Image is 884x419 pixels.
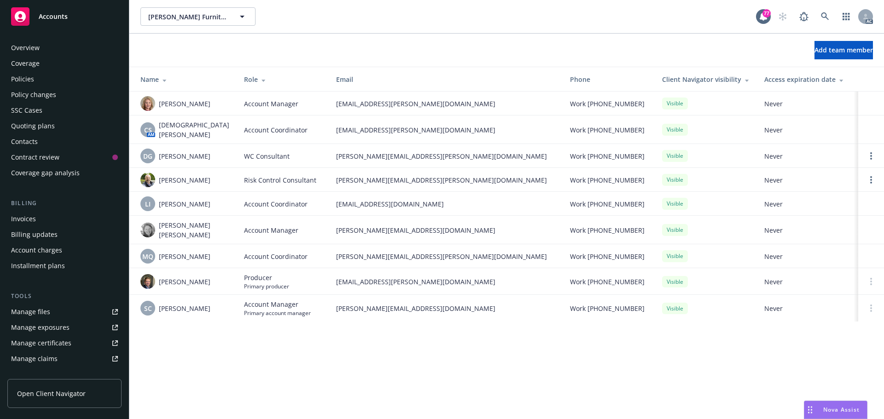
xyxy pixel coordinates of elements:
[11,87,56,102] div: Policy changes
[244,273,289,282] span: Producer
[773,7,792,26] a: Start snowing
[159,151,210,161] span: [PERSON_NAME]
[144,125,152,135] span: CS
[11,212,36,226] div: Invoices
[662,224,688,235] div: Visible
[570,175,645,185] span: Work [PHONE_NUMBER]
[7,320,122,335] a: Manage exposures
[336,99,555,109] span: [EMAIL_ADDRESS][PERSON_NAME][DOMAIN_NAME]
[7,134,122,149] a: Contacts
[764,151,851,161] span: Never
[823,406,860,413] span: Nova Assist
[804,401,867,419] button: Nova Assist
[336,199,555,209] span: [EMAIL_ADDRESS][DOMAIN_NAME]
[570,75,647,84] div: Phone
[764,75,851,84] div: Access expiration date
[336,277,555,287] span: [EMAIL_ADDRESS][PERSON_NAME][DOMAIN_NAME]
[11,336,71,350] div: Manage certificates
[7,227,122,242] a: Billing updates
[7,304,122,319] a: Manage files
[336,75,555,84] div: Email
[7,336,122,350] a: Manage certificates
[7,166,122,180] a: Coverage gap analysis
[159,252,210,261] span: [PERSON_NAME]
[11,243,62,258] div: Account charges
[39,13,68,20] span: Accounts
[244,75,321,84] div: Role
[7,119,122,133] a: Quoting plans
[662,124,688,135] div: Visible
[816,7,834,26] a: Search
[143,151,152,161] span: DG
[7,292,122,301] div: Tools
[144,304,152,313] span: SC
[336,125,555,135] span: [EMAIL_ADDRESS][PERSON_NAME][DOMAIN_NAME]
[244,175,316,185] span: Risk Control Consultant
[11,227,58,242] div: Billing updates
[662,198,688,209] div: Visible
[336,252,555,261] span: [PERSON_NAME][EMAIL_ADDRESS][PERSON_NAME][DOMAIN_NAME]
[570,252,645,261] span: Work [PHONE_NUMBER]
[11,304,50,319] div: Manage files
[244,252,308,261] span: Account Coordinator
[11,72,34,86] div: Policies
[662,276,688,287] div: Visible
[159,120,229,139] span: [DEMOGRAPHIC_DATA][PERSON_NAME]
[662,250,688,262] div: Visible
[7,367,122,382] a: Manage BORs
[762,9,771,17] div: 77
[7,199,122,208] div: Billing
[814,41,873,59] button: Add team member
[244,199,308,209] span: Account Coordinator
[866,150,877,161] a: Open options
[17,389,86,398] span: Open Client Navigator
[11,166,80,180] div: Coverage gap analysis
[570,304,645,313] span: Work [PHONE_NUMBER]
[795,7,813,26] a: Report a Bug
[764,277,851,287] span: Never
[244,99,298,109] span: Account Manager
[159,220,229,240] span: [PERSON_NAME] [PERSON_NAME]
[662,98,688,109] div: Visible
[145,199,151,209] span: LI
[11,367,54,382] div: Manage BORs
[7,150,122,165] a: Contract review
[244,225,298,235] span: Account Manager
[7,103,122,118] a: SSC Cases
[140,172,155,187] img: photo
[336,304,555,313] span: [PERSON_NAME][EMAIL_ADDRESS][DOMAIN_NAME]
[764,175,851,185] span: Never
[244,151,290,161] span: WC Consultant
[764,125,851,135] span: Never
[244,282,289,290] span: Primary producer
[662,174,688,185] div: Visible
[159,99,210,109] span: [PERSON_NAME]
[570,277,645,287] span: Work [PHONE_NUMBER]
[804,401,816,419] div: Drag to move
[140,75,229,84] div: Name
[764,304,851,313] span: Never
[764,225,851,235] span: Never
[336,151,555,161] span: [PERSON_NAME][EMAIL_ADDRESS][PERSON_NAME][DOMAIN_NAME]
[11,40,40,55] div: Overview
[7,40,122,55] a: Overview
[140,7,256,26] button: [PERSON_NAME] Furniture Co.
[159,304,210,313] span: [PERSON_NAME]
[11,119,55,133] div: Quoting plans
[570,225,645,235] span: Work [PHONE_NUMBER]
[11,320,70,335] div: Manage exposures
[11,56,40,71] div: Coverage
[814,46,873,54] span: Add team member
[7,4,122,29] a: Accounts
[837,7,855,26] a: Switch app
[11,150,59,165] div: Contract review
[159,277,210,287] span: [PERSON_NAME]
[7,72,122,86] a: Policies
[159,199,210,209] span: [PERSON_NAME]
[11,258,65,273] div: Installment plans
[570,199,645,209] span: Work [PHONE_NUMBER]
[866,174,877,185] a: Open options
[336,225,555,235] span: [PERSON_NAME][EMAIL_ADDRESS][DOMAIN_NAME]
[764,99,851,109] span: Never
[570,99,645,109] span: Work [PHONE_NUMBER]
